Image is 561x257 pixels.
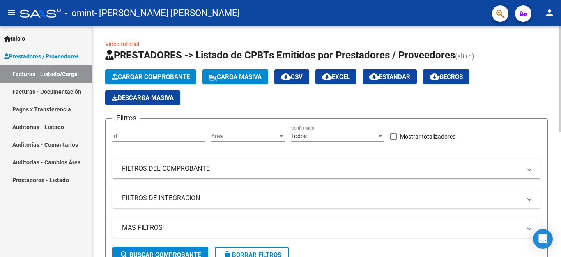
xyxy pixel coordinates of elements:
span: Prestadores / Proveedores [4,52,79,61]
span: Mostrar totalizadores [400,132,455,141]
a: Video tutorial [105,41,139,47]
span: Area [211,133,278,140]
mat-expansion-panel-header: FILTROS DE INTEGRACION [112,188,541,208]
span: - [PERSON_NAME] [PERSON_NAME] [94,4,240,22]
mat-icon: person [545,8,554,18]
span: Inicio [4,34,25,43]
span: Carga Masiva [209,73,262,81]
span: PRESTADORES -> Listado de CPBTs Emitidos por Prestadores / Proveedores [105,49,455,61]
span: Gecros [430,73,463,81]
span: CSV [281,73,303,81]
div: Open Intercom Messenger [533,229,553,249]
button: Estandar [363,69,417,84]
span: Descarga Masiva [112,94,174,102]
span: (alt+q) [455,52,474,60]
mat-expansion-panel-header: FILTROS DEL COMPROBANTE [112,159,541,178]
mat-panel-title: FILTROS DE INTEGRACION [122,194,521,203]
button: Gecros [423,69,469,84]
mat-icon: cloud_download [369,72,379,81]
button: Cargar Comprobante [105,69,196,84]
button: CSV [274,69,309,84]
mat-icon: cloud_download [281,72,291,81]
span: EXCEL [322,73,350,81]
mat-expansion-panel-header: MAS FILTROS [112,218,541,238]
button: EXCEL [315,69,356,84]
mat-panel-title: MAS FILTROS [122,223,521,232]
mat-panel-title: FILTROS DEL COMPROBANTE [122,164,521,173]
span: Cargar Comprobante [112,73,190,81]
h3: Filtros [112,112,140,124]
span: Estandar [369,73,410,81]
mat-icon: cloud_download [322,72,332,81]
span: - omint [65,4,94,22]
app-download-masive: Descarga masiva de comprobantes (adjuntos) [105,90,180,105]
button: Descarga Masiva [105,90,180,105]
button: Carga Masiva [202,69,268,84]
mat-icon: menu [7,8,16,18]
mat-icon: cloud_download [430,72,439,81]
span: Todos [291,133,307,139]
